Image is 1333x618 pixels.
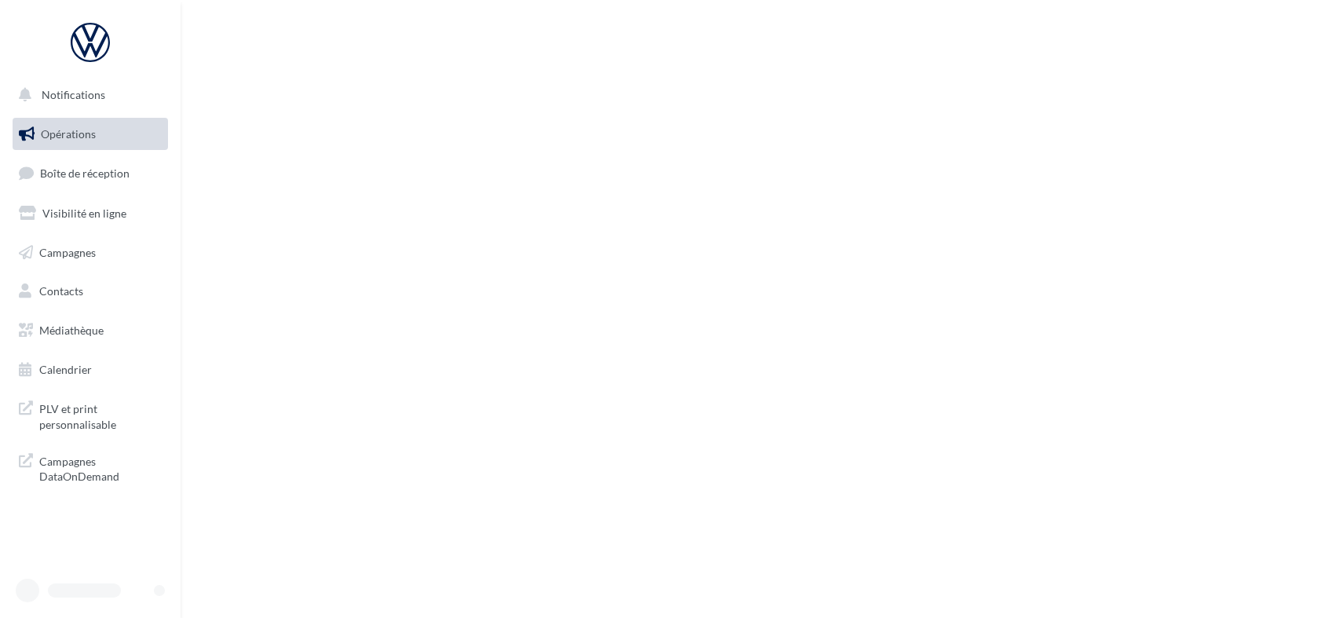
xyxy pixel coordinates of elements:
[39,451,162,485] span: Campagnes DataOnDemand
[9,236,171,269] a: Campagnes
[9,314,171,347] a: Médiathèque
[9,392,171,438] a: PLV et print personnalisable
[9,275,171,308] a: Contacts
[9,444,171,491] a: Campagnes DataOnDemand
[41,127,96,141] span: Opérations
[39,245,96,258] span: Campagnes
[42,88,105,101] span: Notifications
[39,324,104,337] span: Médiathèque
[9,118,171,151] a: Opérations
[39,398,162,432] span: PLV et print personnalisable
[42,207,126,220] span: Visibilité en ligne
[9,156,171,190] a: Boîte de réception
[39,363,92,376] span: Calendrier
[39,284,83,298] span: Contacts
[9,197,171,230] a: Visibilité en ligne
[9,79,165,112] button: Notifications
[9,353,171,386] a: Calendrier
[40,166,130,180] span: Boîte de réception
